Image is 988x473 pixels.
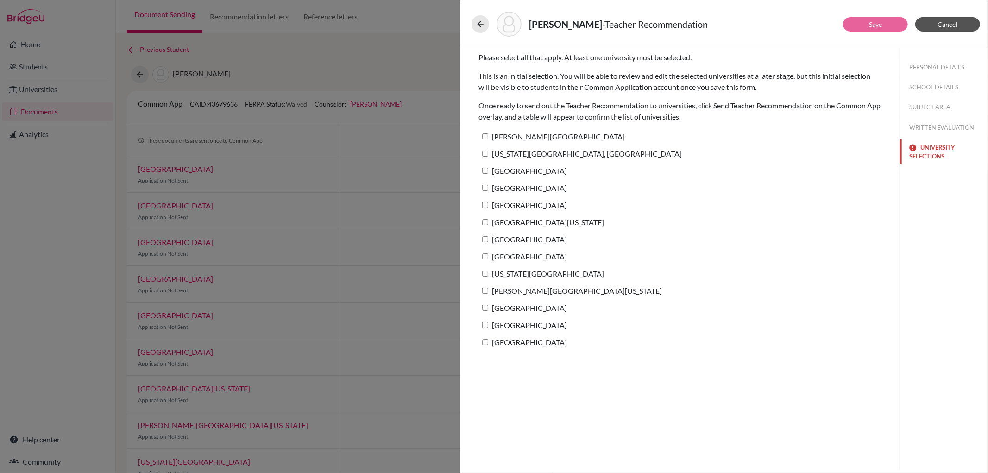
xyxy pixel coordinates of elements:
[478,70,881,93] p: This is an initial selection. You will be able to review and edit the selected universities at a ...
[478,233,567,246] label: [GEOGRAPHIC_DATA]
[478,335,567,349] label: [GEOGRAPHIC_DATA]
[478,130,625,143] label: [PERSON_NAME][GEOGRAPHIC_DATA]
[478,267,604,280] label: [US_STATE][GEOGRAPHIC_DATA]
[478,181,567,195] label: [GEOGRAPHIC_DATA]
[478,198,567,212] label: [GEOGRAPHIC_DATA]
[478,318,567,332] label: [GEOGRAPHIC_DATA]
[478,250,567,263] label: [GEOGRAPHIC_DATA]
[482,253,488,259] input: [GEOGRAPHIC_DATA]
[482,339,488,345] input: [GEOGRAPHIC_DATA]
[909,144,917,151] img: error-544570611efd0a2d1de9.svg
[482,168,488,174] input: [GEOGRAPHIC_DATA]
[900,139,988,164] button: UNIVERSITY SELECTIONS
[482,151,488,157] input: [US_STATE][GEOGRAPHIC_DATA], [GEOGRAPHIC_DATA]
[478,301,567,315] label: [GEOGRAPHIC_DATA]
[482,288,488,294] input: [PERSON_NAME][GEOGRAPHIC_DATA][US_STATE]
[478,147,682,160] label: [US_STATE][GEOGRAPHIC_DATA], [GEOGRAPHIC_DATA]
[482,236,488,242] input: [GEOGRAPHIC_DATA]
[900,120,988,136] button: WRITTEN EVALUATION
[478,52,881,63] p: Please select all that apply. At least one university must be selected.
[482,219,488,225] input: [GEOGRAPHIC_DATA][US_STATE]
[900,79,988,95] button: SCHOOL DETAILS
[602,19,708,30] span: - Teacher Recommendation
[482,202,488,208] input: [GEOGRAPHIC_DATA]
[482,271,488,277] input: [US_STATE][GEOGRAPHIC_DATA]
[482,185,488,191] input: [GEOGRAPHIC_DATA]
[900,99,988,115] button: SUBJECT AREA
[478,100,881,122] p: Once ready to send out the Teacher Recommendation to universities, click Send Teacher Recommendat...
[529,19,602,30] strong: [PERSON_NAME]
[900,59,988,76] button: PERSONAL DETAILS
[478,215,604,229] label: [GEOGRAPHIC_DATA][US_STATE]
[478,164,567,177] label: [GEOGRAPHIC_DATA]
[482,133,488,139] input: [PERSON_NAME][GEOGRAPHIC_DATA]
[478,284,662,297] label: [PERSON_NAME][GEOGRAPHIC_DATA][US_STATE]
[482,322,488,328] input: [GEOGRAPHIC_DATA]
[482,305,488,311] input: [GEOGRAPHIC_DATA]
